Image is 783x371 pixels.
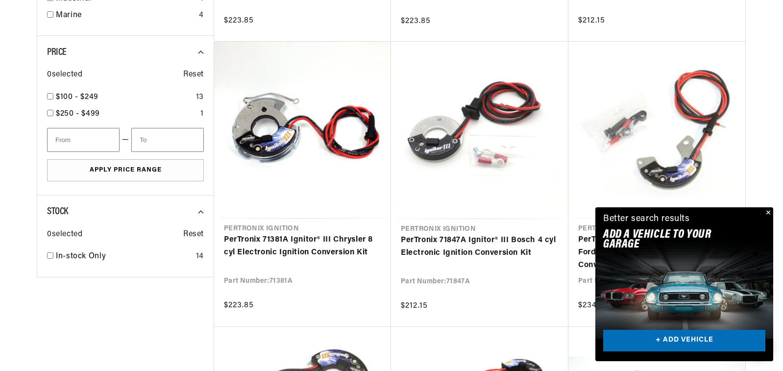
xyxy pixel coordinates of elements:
span: Reset [183,228,204,241]
input: To [131,128,204,152]
a: PerTronix 71847A Ignitor® III Bosch 4 cyl Electronic Ignition Conversion Kit [401,234,559,259]
span: $250 - $499 [56,110,100,118]
span: 0 selected [47,228,82,241]
a: Marine [56,9,195,22]
div: 13 [196,91,204,104]
a: PerTronix 71381A Ignitor® III Chrysler 8 cyl Electronic Ignition Conversion Kit [224,234,381,259]
div: Better search results [603,212,690,226]
a: + ADD VEHICLE [603,330,765,352]
h2: Add A VEHICLE to your garage [603,230,741,250]
button: Apply Price Range [47,159,204,181]
span: Price [47,48,67,57]
span: Reset [183,69,204,81]
span: $100 - $249 [56,93,98,101]
button: Close [761,207,773,219]
span: Stock [47,207,68,217]
a: In-stock Only [56,250,192,263]
span: — [122,134,129,147]
a: PerTronix 71281D Ignitor® III Dual Point Ford 8 cyl Electronic Ignition Conversion Kit [578,234,735,272]
div: 14 [196,250,204,263]
input: From [47,128,120,152]
span: 0 selected [47,69,82,81]
div: 4 [199,9,204,22]
div: 1 [200,108,204,121]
